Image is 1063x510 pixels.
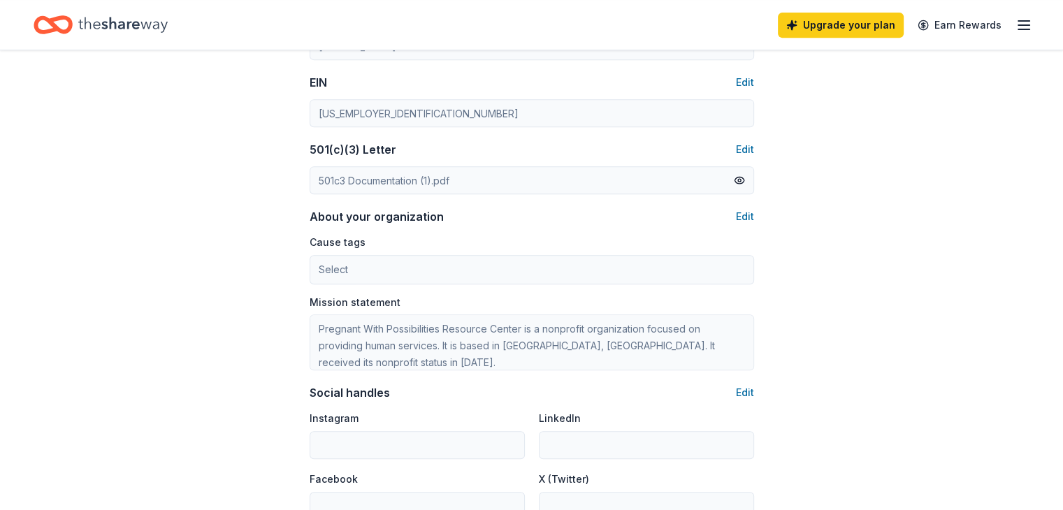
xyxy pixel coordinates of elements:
[310,141,396,158] div: 501(c)(3) Letter
[736,384,754,401] button: Edit
[319,173,449,188] div: 501c3 Documentation (1).pdf
[319,261,348,278] span: Select
[736,208,754,225] button: Edit
[34,8,168,41] a: Home
[909,13,1010,38] a: Earn Rewards
[310,296,400,309] label: Mission statement
[736,74,754,91] button: Edit
[310,411,359,425] label: Instagram
[310,99,754,127] input: 12-3456789
[736,141,754,158] button: Edit
[310,384,390,401] div: Social handles
[310,255,754,284] button: Select
[310,472,358,486] label: Facebook
[539,472,589,486] label: X (Twitter)
[310,208,444,225] div: About your organization
[310,314,754,370] textarea: Pregnant With Possibilities Resource Center is a nonprofit organization focused on providing huma...
[310,74,327,91] div: EIN
[310,235,366,249] label: Cause tags
[539,411,581,425] label: LinkedIn
[778,13,904,38] a: Upgrade your plan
